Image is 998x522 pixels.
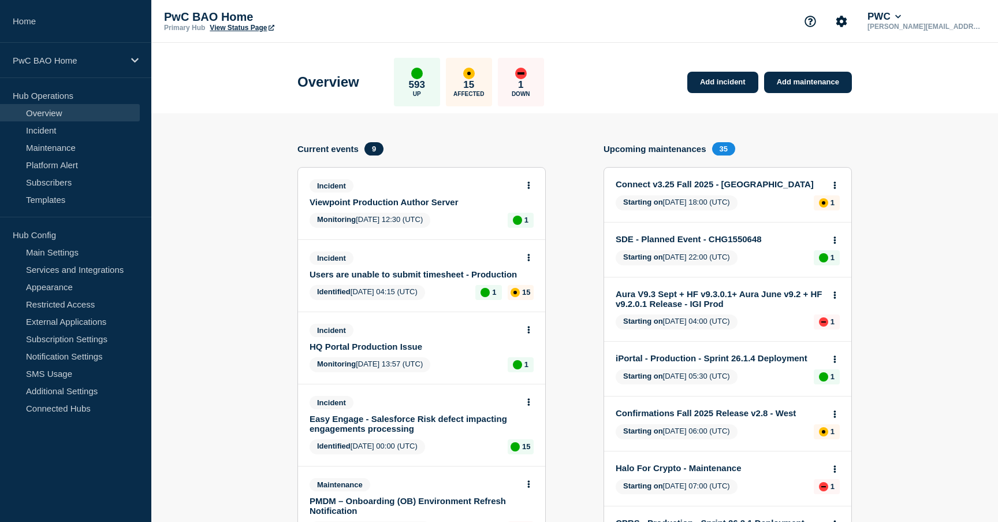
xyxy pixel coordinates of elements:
[317,215,356,224] span: Monitoring
[310,251,353,265] span: Incident
[829,9,854,34] button: Account settings
[819,427,828,436] div: affected
[865,23,985,31] p: [PERSON_NAME][EMAIL_ADDRESS][PERSON_NAME][DOMAIN_NAME]
[616,424,738,439] span: [DATE] 06:00 (UTC)
[310,213,430,228] span: [DATE] 12:30 (UTC)
[623,482,663,490] span: Starting on
[13,55,124,65] p: PwC BAO Home
[310,179,353,192] span: Incident
[413,91,421,97] p: Up
[317,287,351,296] span: Identified
[819,372,828,382] div: up
[515,68,527,79] div: down
[616,314,738,330] span: [DATE] 04:00 (UTC)
[297,144,359,154] h4: Current events
[453,91,484,97] p: Affected
[616,479,738,494] span: [DATE] 07:00 (UTC)
[524,216,528,224] p: 1
[623,372,663,380] span: Starting on
[310,357,430,372] span: [DATE] 13:57 (UTC)
[310,478,370,491] span: Maintenance
[616,234,824,244] a: SDE - Planned Event - CHG1550648
[310,439,425,454] span: [DATE] 00:00 (UTC)
[164,24,205,32] p: Primary Hub
[524,360,528,369] p: 1
[623,427,663,435] span: Starting on
[831,253,835,262] p: 1
[764,72,852,93] a: Add maintenance
[623,253,663,261] span: Starting on
[513,360,522,369] div: up
[463,79,474,91] p: 15
[819,482,828,491] div: down
[310,324,353,337] span: Incident
[616,463,824,473] a: Halo For Crypto - Maintenance
[798,9,822,34] button: Support
[492,288,496,297] p: 1
[616,289,824,309] a: Aura V9.3 Sept + HF v9.3.0.1+ Aura June v9.2 + HF v9.2.0.1 Release - IGI Prod
[831,198,835,207] p: 1
[819,198,828,208] div: affected
[712,142,735,156] span: 35
[604,144,706,154] h4: Upcoming maintenances
[411,68,423,79] div: up
[481,288,490,297] div: up
[463,68,475,79] div: affected
[623,198,663,206] span: Starting on
[518,79,523,91] p: 1
[522,288,530,297] p: 15
[616,369,738,384] span: [DATE] 05:30 (UTC)
[616,195,738,210] span: [DATE] 18:00 (UTC)
[310,414,518,434] a: Easy Engage - Salesforce Risk defect impacting engagements processing
[687,72,758,93] a: Add incident
[511,442,520,451] div: up
[297,74,359,90] h1: Overview
[317,442,351,450] span: Identified
[512,91,530,97] p: Down
[831,482,835,491] p: 1
[409,79,425,91] p: 593
[616,353,824,363] a: iPortal - Production - Sprint 26.1.4 Deployment
[310,197,518,207] a: Viewpoint Production Author Server
[364,142,383,156] span: 9
[310,269,518,279] a: Users are unable to submit timesheet - Production
[616,250,738,265] span: [DATE] 22:00 (UTC)
[819,253,828,262] div: up
[623,317,663,325] span: Starting on
[310,396,353,409] span: Incident
[164,10,395,24] p: PwC BAO Home
[522,442,530,451] p: 15
[865,11,903,23] button: PWC
[310,285,425,300] span: [DATE] 04:15 (UTC)
[513,216,522,225] div: up
[831,372,835,381] p: 1
[616,408,824,418] a: Confirmations Fall 2025 Release v2.8 - West
[831,427,835,436] p: 1
[616,179,824,189] a: Connect v3.25 Fall 2025 - [GEOGRAPHIC_DATA]
[317,360,356,368] span: Monitoring
[831,317,835,326] p: 1
[210,24,274,32] a: View Status Page
[819,317,828,327] div: down
[310,342,518,351] a: HQ Portal Production Issue
[511,288,520,297] div: affected
[310,496,518,516] a: PMDM – Onboarding (OB) Environment Refresh Notification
